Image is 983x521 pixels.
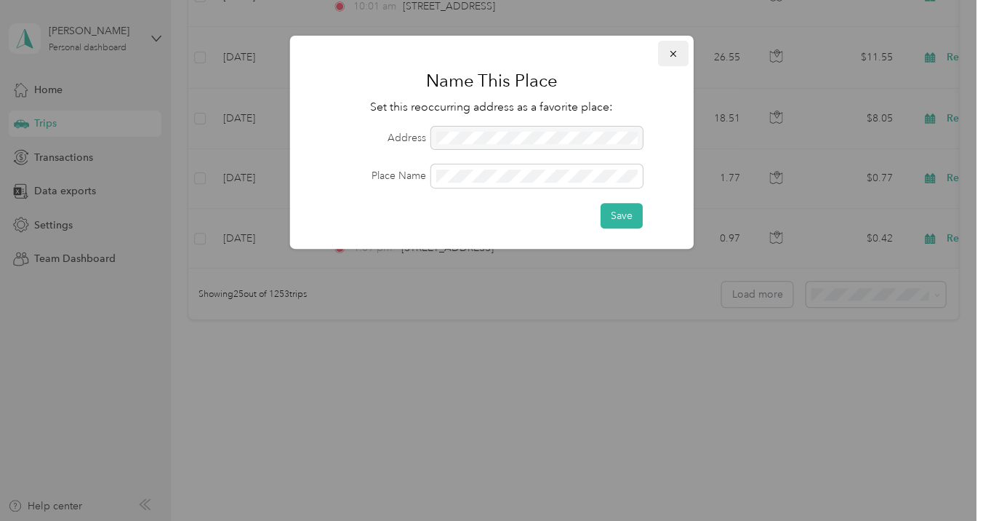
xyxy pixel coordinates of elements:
[310,98,673,116] p: Set this reoccurring address as a favorite place:
[902,440,983,521] iframe: Everlance-gr Chat Button Frame
[310,168,426,183] label: Place Name
[310,63,673,98] h1: Name This Place
[310,130,426,146] label: Address
[601,203,643,228] button: Save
